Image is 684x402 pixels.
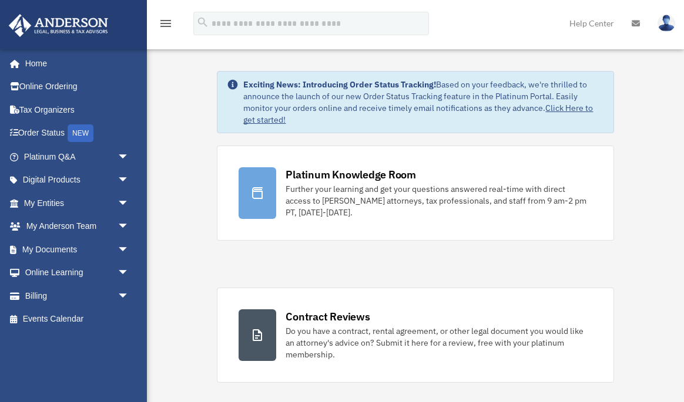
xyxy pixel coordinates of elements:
a: My Entitiesarrow_drop_down [8,191,147,215]
span: arrow_drop_down [118,284,141,308]
a: Online Learningarrow_drop_down [8,261,147,285]
i: search [196,16,209,29]
a: Home [8,52,141,75]
img: User Pic [658,15,675,32]
div: Contract Reviews [286,309,370,324]
span: arrow_drop_down [118,261,141,285]
a: Contract Reviews Do you have a contract, rental agreement, or other legal document you would like... [217,288,613,383]
div: NEW [68,124,93,142]
a: Platinum Q&Aarrow_drop_down [8,145,147,168]
a: Online Ordering [8,75,147,99]
div: Platinum Knowledge Room [286,167,416,182]
i: menu [159,16,173,31]
a: Billingarrow_drop_down [8,284,147,308]
a: Click Here to get started! [243,103,593,125]
strong: Exciting News: Introducing Order Status Tracking! [243,79,436,90]
img: Anderson Advisors Platinum Portal [5,14,112,37]
span: arrow_drop_down [118,168,141,192]
div: Further your learning and get your questions answered real-time with direct access to [PERSON_NAM... [286,183,592,218]
a: My Documentsarrow_drop_down [8,238,147,261]
div: Based on your feedback, we're thrilled to announce the launch of our new Order Status Tracking fe... [243,79,603,126]
span: arrow_drop_down [118,145,141,169]
a: Platinum Knowledge Room Further your learning and get your questions answered real-time with dire... [217,146,613,241]
a: menu [159,21,173,31]
a: Events Calendar [8,308,147,331]
a: Tax Organizers [8,98,147,121]
div: Do you have a contract, rental agreement, or other legal document you would like an attorney's ad... [286,325,592,360]
a: Order StatusNEW [8,121,147,146]
a: My Anderson Teamarrow_drop_down [8,215,147,238]
a: Digital Productsarrow_drop_down [8,168,147,192]
span: arrow_drop_down [118,191,141,215]
span: arrow_drop_down [118,215,141,239]
span: arrow_drop_down [118,238,141,262]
